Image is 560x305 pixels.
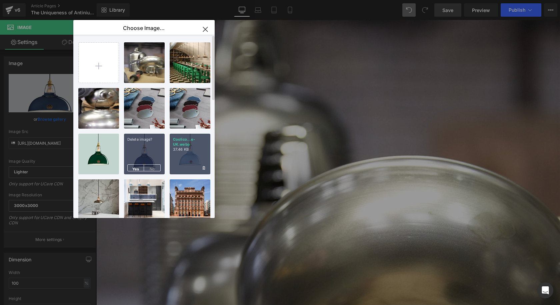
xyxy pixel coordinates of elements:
[173,147,207,152] p: 37.46 KB
[173,137,207,147] p: Coolico...e-UK.webp
[123,25,165,31] p: Choose Image...
[127,164,144,171] span: Yes
[144,164,161,171] span: No
[537,282,553,298] div: Open Intercom Messenger
[127,137,161,142] p: Delete image?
